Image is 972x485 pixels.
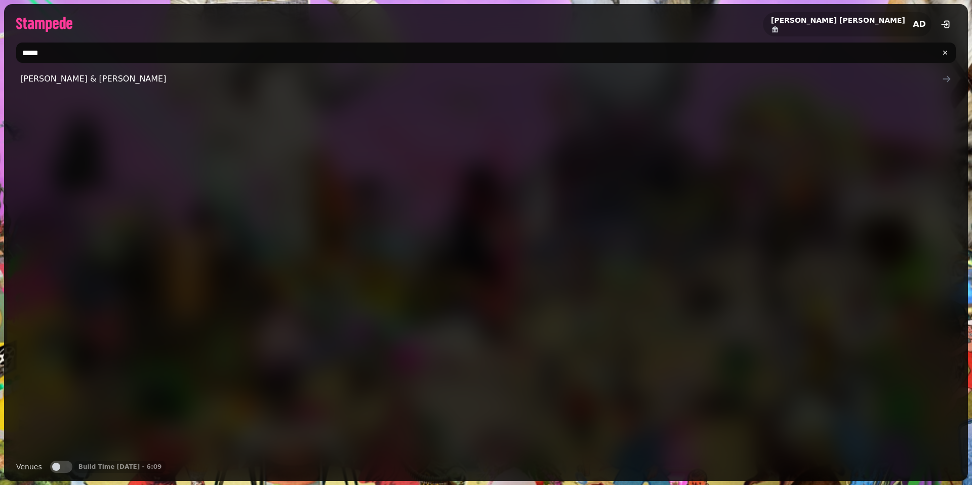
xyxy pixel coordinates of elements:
[937,44,954,61] button: clear
[16,69,956,89] a: [PERSON_NAME] & [PERSON_NAME]
[913,20,926,28] span: AD
[771,15,905,25] h2: [PERSON_NAME] [PERSON_NAME]
[16,461,42,473] label: Venues
[78,463,162,471] p: Build Time [DATE] - 6:09
[20,73,942,85] span: [PERSON_NAME] & [PERSON_NAME]
[16,17,72,32] img: logo
[936,14,956,34] button: logout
